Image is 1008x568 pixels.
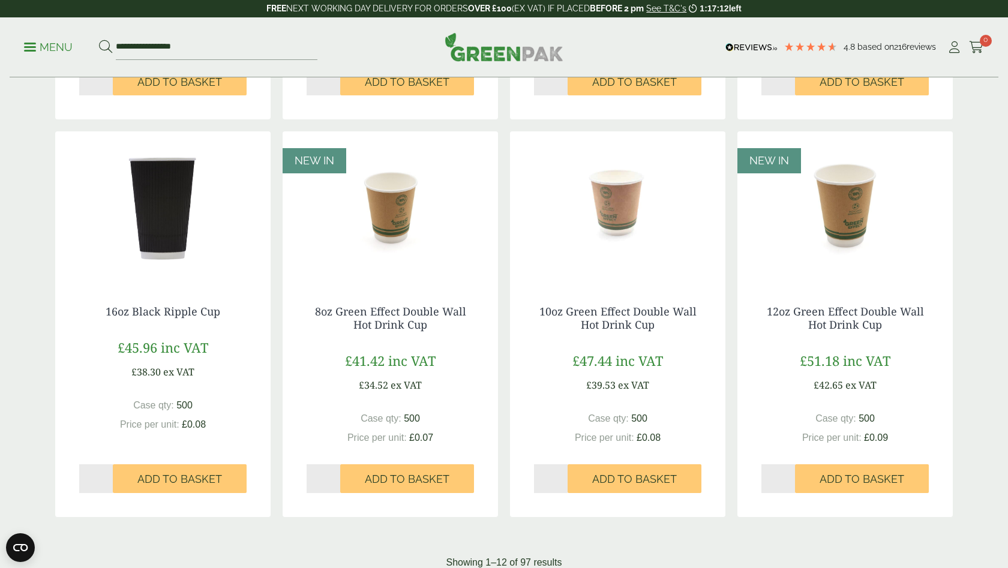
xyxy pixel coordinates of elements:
[864,432,888,443] span: £0.09
[161,338,208,356] span: inc VAT
[859,413,875,423] span: 500
[590,4,644,13] strong: BEFORE 2 pm
[6,533,35,562] button: Open CMP widget
[137,473,222,486] span: Add to Basket
[572,351,612,369] span: £47.44
[737,131,953,281] img: 12oz Green Effect Double Wall Hot Drink Cup
[113,464,247,493] button: Add to Basket
[767,304,924,332] a: 12oz Green Effect Double Wall Hot Drink Cup
[345,351,385,369] span: £41.42
[947,41,962,53] i: My Account
[120,419,179,429] span: Price per unit:
[592,473,677,486] span: Add to Basket
[340,67,474,95] button: Add to Basket
[800,351,839,369] span: £51.18
[391,378,422,392] span: ex VAT
[725,43,778,52] img: REVIEWS.io
[784,41,838,52] div: 4.79 Stars
[843,351,890,369] span: inc VAT
[266,4,286,13] strong: FREE
[795,464,929,493] button: Add to Basket
[820,76,904,89] span: Add to Basket
[24,40,73,55] p: Menu
[131,365,161,378] span: £38.30
[568,464,701,493] button: Add to Basket
[468,4,512,13] strong: OVER £100
[445,32,563,61] img: GreenPak Supplies
[340,464,474,493] button: Add to Basket
[588,413,629,423] span: Case qty:
[857,42,894,52] span: Based on
[592,76,677,89] span: Add to Basket
[133,400,174,410] span: Case qty:
[137,76,222,89] span: Add to Basket
[820,473,904,486] span: Add to Basket
[55,131,271,281] img: 16oz Black Ripple Cup-0
[700,4,728,13] span: 1:17:12
[404,413,420,423] span: 500
[163,365,194,378] span: ex VAT
[365,76,449,89] span: Add to Basket
[283,131,498,281] img: 8oz Green Effect Double Wall Cup
[295,154,334,167] span: NEW IN
[361,413,401,423] span: Case qty:
[539,304,697,332] a: 10oz Green Effect Double Wall Hot Drink Cup
[637,432,661,443] span: £0.08
[749,154,789,167] span: NEW IN
[409,432,433,443] span: £0.07
[815,413,856,423] span: Case qty:
[907,42,936,52] span: reviews
[182,419,206,429] span: £0.08
[729,4,742,13] span: left
[315,304,466,332] a: 8oz Green Effect Double Wall Hot Drink Cup
[113,67,247,95] button: Add to Basket
[894,42,907,52] span: 216
[568,67,701,95] button: Add to Basket
[365,473,449,486] span: Add to Basket
[795,67,929,95] button: Add to Basket
[814,378,843,392] span: £42.65
[980,35,992,47] span: 0
[347,432,407,443] span: Price per unit:
[616,351,663,369] span: inc VAT
[24,40,73,52] a: Menu
[631,413,647,423] span: 500
[618,378,649,392] span: ex VAT
[575,432,634,443] span: Price per unit:
[586,378,616,392] span: £39.53
[802,432,862,443] span: Price per unit:
[646,4,686,13] a: See T&C's
[969,41,984,53] i: Cart
[176,400,193,410] span: 500
[359,378,388,392] span: £34.52
[510,131,725,281] img: 5330018A 10oz Green Effect Double Wall Hot Drink Cup 285ml
[106,304,220,318] a: 16oz Black Ripple Cup
[845,378,877,392] span: ex VAT
[388,351,436,369] span: inc VAT
[969,38,984,56] a: 0
[844,42,857,52] span: 4.8
[118,338,157,356] span: £45.96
